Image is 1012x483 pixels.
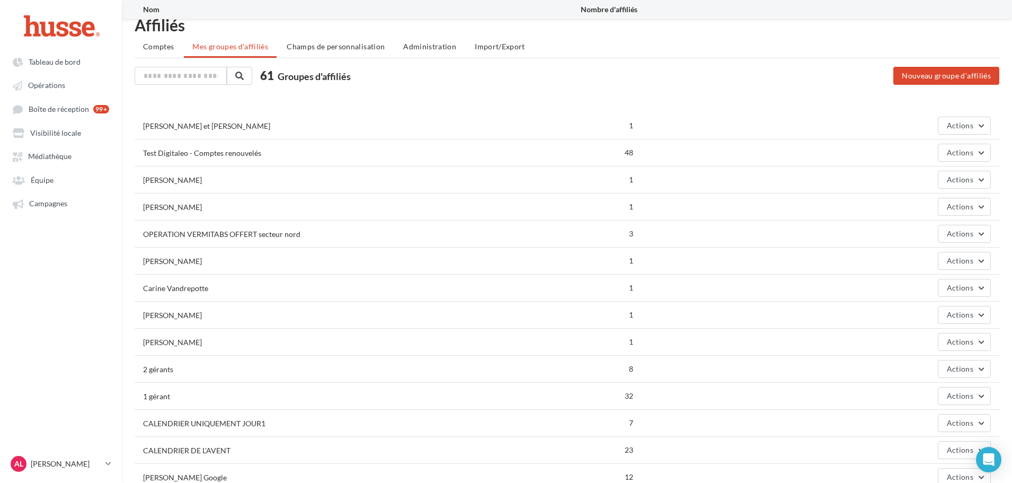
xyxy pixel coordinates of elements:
button: Nouveau groupe d'affiliés [893,67,999,85]
button: Actions [938,252,991,270]
span: Actions [947,310,973,319]
div: 2 gérants [143,364,173,375]
button: Actions [938,306,991,324]
div: 12 [496,472,638,482]
div: 1 [496,256,638,266]
span: Actions [947,337,973,346]
div: 1 [496,174,638,185]
span: Import/Export [475,42,525,51]
div: 48 [496,147,638,158]
span: Tableau de bord [29,57,81,66]
div: 8 [496,364,638,374]
span: Actions [947,256,973,265]
span: Actions [947,283,973,292]
div: 99+ [93,105,109,113]
div: 1 [496,310,638,320]
button: Actions [938,144,991,162]
button: Actions [938,387,991,405]
span: Médiathèque [28,152,72,161]
a: AL [PERSON_NAME] [8,454,113,474]
span: Actions [947,472,973,481]
div: [PERSON_NAME] [143,256,202,267]
span: Actions [947,148,973,157]
div: Test Digitaleo - Comptes renouvelés [143,148,261,159]
span: AL [14,459,23,469]
span: Actions [947,391,973,400]
div: 1 gérant [143,391,170,402]
span: Comptes [143,42,174,51]
a: Médiathèque [6,146,116,165]
button: Actions [938,171,991,189]
div: Open Intercom Messenger [976,447,1001,472]
div: 1 [496,337,638,347]
div: Affiliés [135,17,999,33]
span: Actions [947,175,973,184]
span: Campagnes [29,199,67,208]
a: Équipe [6,170,116,189]
div: Nombre d'affiliés [496,4,638,15]
div: 1 [496,283,638,293]
div: CALENDRIER DE L'AVENT [143,445,230,456]
button: Actions [938,279,991,297]
div: 32 [496,391,638,401]
span: Actions [947,121,973,130]
div: 7 [496,418,638,428]
button: Actions [938,333,991,351]
div: Nom [143,4,496,15]
span: Actions [947,202,973,211]
span: 61 [260,67,274,84]
div: Carine Vandrepotte [143,283,208,294]
span: Administration [403,42,456,51]
div: [PERSON_NAME] [143,337,202,348]
div: 3 [496,229,638,239]
button: Actions [938,441,991,459]
p: [PERSON_NAME] [31,459,101,469]
span: Champs de personnalisation [287,42,385,51]
span: Groupes d'affiliés [278,71,351,82]
a: Campagnes [6,194,116,213]
div: [PERSON_NAME] [143,310,202,321]
div: [PERSON_NAME] Google [143,472,227,483]
div: 1 [496,201,638,212]
a: Opérations [6,75,116,94]
button: Actions [938,117,991,135]
div: OPERATION VERMITABS OFFERT secteur nord [143,229,300,240]
button: Actions [938,225,991,243]
div: [PERSON_NAME] [143,202,202,213]
span: Équipe [31,175,54,185]
button: Actions [938,360,991,378]
button: Actions [938,414,991,432]
span: Opérations [28,81,65,90]
div: [PERSON_NAME] [143,175,202,186]
div: [PERSON_NAME] et [PERSON_NAME] [143,121,270,131]
a: Tableau de bord [6,52,116,71]
span: Actions [947,418,973,427]
a: Visibilité locale [6,123,116,142]
a: Boîte de réception 99+ [6,99,116,119]
span: Actions [947,364,973,373]
button: Actions [938,198,991,216]
span: Boîte de réception [29,104,89,113]
span: Actions [947,229,973,238]
div: 23 [496,445,638,455]
span: Visibilité locale [30,128,81,137]
div: 1 [496,120,638,131]
div: CALENDRIER UNIQUEMENT JOUR1 [143,418,265,429]
span: Actions [947,445,973,454]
